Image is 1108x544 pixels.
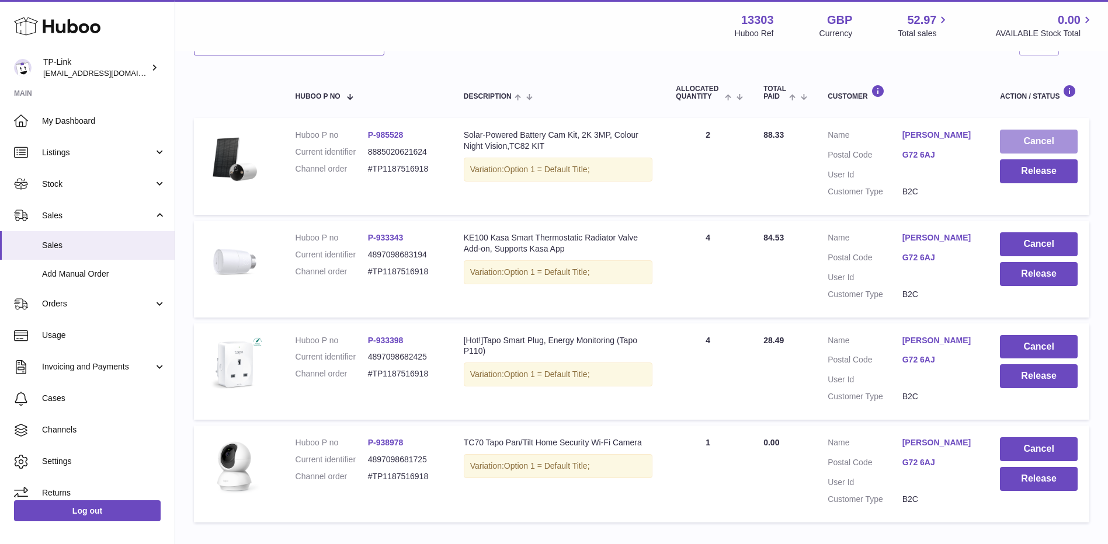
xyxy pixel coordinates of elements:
dt: Name [828,437,902,451]
div: Variation: [464,260,653,284]
img: Tapo-P110_UK_1.0_1909_English_01_large_1569563931592x.jpg [206,335,264,393]
button: Cancel [1000,232,1078,256]
span: Usage [42,330,166,341]
dt: Channel order [296,163,368,175]
dt: Postal Code [828,354,902,368]
div: Customer [828,85,977,100]
button: Cancel [1000,437,1078,461]
span: Description [464,93,512,100]
span: Stock [42,179,154,190]
dt: Customer Type [828,186,902,197]
dd: 4897098682425 [368,351,440,362]
dd: B2C [902,494,977,505]
dd: 4897098683194 [368,249,440,260]
button: Release [1000,364,1078,388]
a: P-938978 [368,438,404,447]
span: 88.33 [763,130,784,140]
img: 1-pack_large_20240328085758e.png [206,130,264,188]
td: 4 [664,221,752,318]
td: 1 [664,426,752,522]
dt: Customer Type [828,289,902,300]
dd: B2C [902,391,977,402]
span: Settings [42,456,166,467]
span: Returns [42,487,166,498]
div: Action / Status [1000,85,1078,100]
span: Add Manual Order [42,268,166,280]
a: 0.00 AVAILABLE Stock Total [995,12,1094,39]
div: TC70 Tapo Pan/Tilt Home Security Wi-Fi Camera [464,437,653,448]
span: Option 1 = Default Title; [504,461,590,470]
div: Solar-Powered Battery Cam Kit, 2K 3MP, Colour Night Vision,TC82 KIT [464,130,653,152]
div: Huboo Ref [735,28,774,39]
dt: User Id [828,169,902,180]
span: Huboo P no [296,93,341,100]
button: Release [1000,262,1078,286]
button: Release [1000,467,1078,491]
div: Variation: [464,454,653,478]
span: Invoicing and Payments [42,361,154,372]
span: [EMAIL_ADDRESS][DOMAIN_NAME] [43,68,172,78]
span: Orders [42,298,154,309]
a: P-933398 [368,336,404,345]
a: [PERSON_NAME] [902,335,977,346]
a: [PERSON_NAME] [902,130,977,141]
span: Total paid [763,85,786,100]
a: G72 6AJ [902,252,977,263]
span: My Dashboard [42,116,166,127]
span: Option 1 = Default Title; [504,165,590,174]
span: Sales [42,240,166,251]
button: Release [1000,159,1078,183]
button: Cancel [1000,130,1078,154]
dd: #TP1187516918 [368,266,440,277]
dt: Name [828,335,902,349]
dt: Postal Code [828,149,902,163]
dt: Channel order [296,471,368,482]
dt: Huboo P no [296,437,368,448]
span: Channels [42,424,166,435]
dt: Current identifier [296,351,368,362]
dd: #TP1187516918 [368,163,440,175]
img: gaby.chen@tp-link.com [14,59,32,76]
dt: User Id [828,477,902,488]
span: 0.00 [763,438,779,447]
dt: Channel order [296,266,368,277]
dt: Current identifier [296,454,368,465]
dt: Huboo P no [296,232,368,243]
dd: 4897098681725 [368,454,440,465]
dd: 8885020621624 [368,147,440,158]
dt: Huboo P no [296,130,368,141]
span: 52.97 [907,12,936,28]
dd: B2C [902,289,977,300]
span: Listings [42,147,154,158]
div: KE100 Kasa Smart Thermostatic Radiator Valve Add-on, Supports Kasa App [464,232,653,254]
span: 28.49 [763,336,784,345]
span: Option 1 = Default Title; [504,267,590,277]
div: [Hot!]Tapo Smart Plug, Energy Monitoring (Tapo P110) [464,335,653,357]
span: 84.53 [763,233,784,242]
div: Currency [819,28,853,39]
a: [PERSON_NAME] [902,437,977,448]
dt: Postal Code [828,457,902,471]
dt: Customer Type [828,494,902,505]
a: [PERSON_NAME] [902,232,977,243]
dt: Name [828,130,902,144]
strong: GBP [827,12,852,28]
dt: Current identifier [296,147,368,158]
span: ALLOCATED Quantity [676,85,721,100]
a: P-985528 [368,130,404,140]
img: KE100_EU_1.0_1.jpg [206,232,264,291]
dd: B2C [902,186,977,197]
a: G72 6AJ [902,354,977,365]
div: TP-Link [43,57,148,79]
img: TC70_Overview__01_large_1600141473597r.png [206,437,264,496]
a: 52.97 Total sales [898,12,950,39]
span: Cases [42,393,166,404]
dt: Customer Type [828,391,902,402]
strong: 13303 [741,12,774,28]
dt: Name [828,232,902,246]
td: 4 [664,323,752,420]
span: 0.00 [1058,12,1081,28]
dt: Huboo P no [296,335,368,346]
a: Log out [14,500,161,521]
div: Variation: [464,158,653,182]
